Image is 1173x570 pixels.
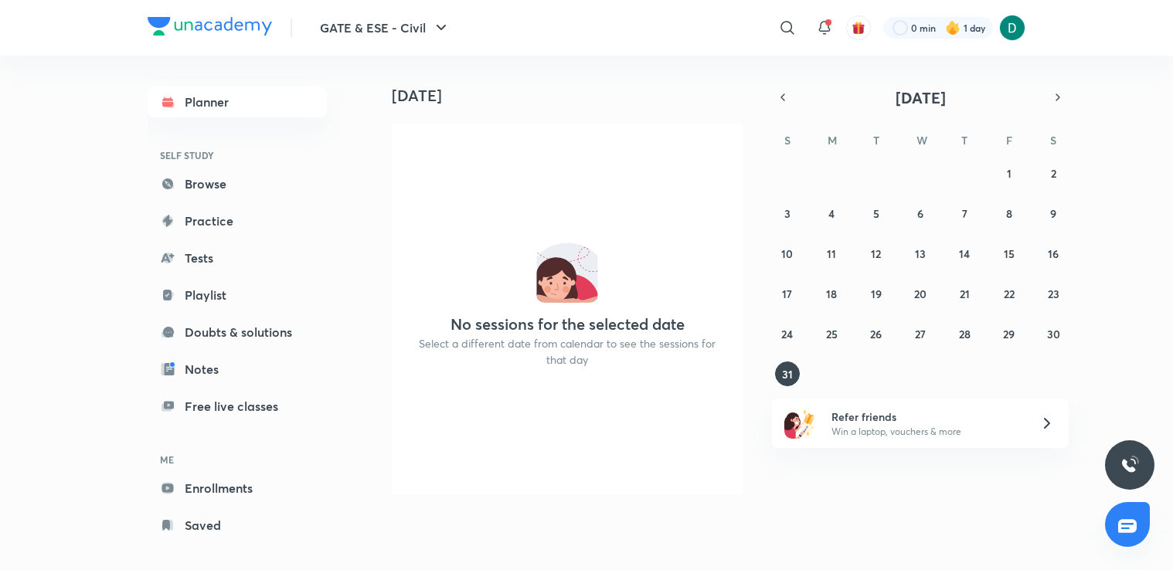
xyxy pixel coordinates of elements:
a: Practice [148,205,327,236]
button: avatar [846,15,871,40]
img: ttu [1120,456,1139,474]
button: August 3, 2025 [775,201,800,226]
abbr: August 17, 2025 [782,287,792,301]
button: August 7, 2025 [952,201,977,226]
abbr: August 2, 2025 [1051,166,1056,181]
p: Select a different date from calendar to see the sessions for that day [410,335,724,368]
button: August 26, 2025 [864,321,889,346]
button: August 13, 2025 [908,241,933,266]
abbr: August 15, 2025 [1004,246,1015,261]
abbr: August 4, 2025 [828,206,835,221]
abbr: August 10, 2025 [781,246,793,261]
abbr: Wednesday [916,133,927,148]
a: Planner [148,87,327,117]
abbr: August 9, 2025 [1050,206,1056,221]
button: August 10, 2025 [775,241,800,266]
abbr: August 31, 2025 [782,367,793,382]
a: Enrollments [148,473,327,504]
button: August 21, 2025 [952,281,977,306]
button: [DATE] [794,87,1047,108]
button: August 25, 2025 [819,321,844,346]
button: August 14, 2025 [952,241,977,266]
abbr: August 26, 2025 [870,327,882,341]
abbr: August 30, 2025 [1047,327,1060,341]
button: August 12, 2025 [864,241,889,266]
button: August 8, 2025 [997,201,1022,226]
abbr: August 12, 2025 [871,246,881,261]
abbr: August 22, 2025 [1004,287,1015,301]
span: [DATE] [896,87,946,108]
abbr: August 14, 2025 [959,246,970,261]
button: August 29, 2025 [997,321,1022,346]
button: August 2, 2025 [1041,161,1066,185]
button: August 16, 2025 [1041,241,1066,266]
abbr: August 1, 2025 [1007,166,1011,181]
a: Tests [148,243,327,273]
button: August 17, 2025 [775,281,800,306]
button: August 27, 2025 [908,321,933,346]
h6: SELF STUDY [148,142,327,168]
button: August 23, 2025 [1041,281,1066,306]
button: August 20, 2025 [908,281,933,306]
a: Doubts & solutions [148,317,327,348]
abbr: August 23, 2025 [1048,287,1059,301]
button: August 5, 2025 [864,201,889,226]
abbr: Tuesday [873,133,879,148]
abbr: August 13, 2025 [915,246,926,261]
abbr: August 20, 2025 [914,287,926,301]
abbr: Sunday [784,133,790,148]
a: Browse [148,168,327,199]
abbr: Thursday [961,133,967,148]
a: Free live classes [148,391,327,422]
h6: ME [148,446,327,473]
button: August 15, 2025 [997,241,1022,266]
abbr: August 18, 2025 [826,287,837,301]
button: August 4, 2025 [819,201,844,226]
button: August 19, 2025 [864,281,889,306]
button: August 31, 2025 [775,361,800,386]
abbr: August 24, 2025 [781,327,793,341]
abbr: Monday [828,133,837,148]
button: GATE & ESE - Civil [311,12,460,43]
a: Company Logo [148,17,272,39]
abbr: August 28, 2025 [959,327,971,341]
abbr: August 29, 2025 [1003,327,1015,341]
button: August 28, 2025 [952,321,977,346]
abbr: Saturday [1050,133,1056,148]
button: August 9, 2025 [1041,201,1066,226]
abbr: August 6, 2025 [917,206,923,221]
abbr: August 7, 2025 [962,206,967,221]
button: August 24, 2025 [775,321,800,346]
h4: [DATE] [392,87,755,105]
img: No events [536,241,598,303]
abbr: August 8, 2025 [1006,206,1012,221]
abbr: August 27, 2025 [915,327,926,341]
p: Win a laptop, vouchers & more [831,425,1022,439]
button: August 6, 2025 [908,201,933,226]
a: Notes [148,354,327,385]
img: Company Logo [148,17,272,36]
abbr: August 5, 2025 [873,206,879,221]
h6: Refer friends [831,409,1022,425]
h4: No sessions for the selected date [450,315,685,334]
button: August 11, 2025 [819,241,844,266]
img: streak [945,20,960,36]
button: August 18, 2025 [819,281,844,306]
abbr: August 11, 2025 [827,246,836,261]
a: Saved [148,510,327,541]
abbr: Friday [1006,133,1012,148]
button: August 22, 2025 [997,281,1022,306]
a: Playlist [148,280,327,310]
abbr: August 21, 2025 [960,287,970,301]
abbr: August 16, 2025 [1048,246,1059,261]
img: referral [784,408,815,439]
abbr: August 3, 2025 [784,206,790,221]
img: Diksha Mishra [999,15,1025,41]
img: avatar [852,21,865,35]
button: August 30, 2025 [1041,321,1066,346]
abbr: August 19, 2025 [871,287,882,301]
button: August 1, 2025 [997,161,1022,185]
abbr: August 25, 2025 [826,327,838,341]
